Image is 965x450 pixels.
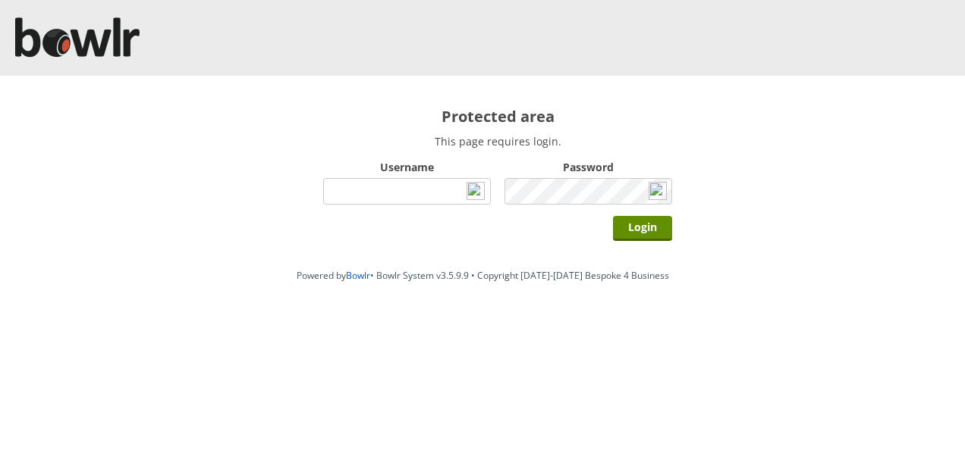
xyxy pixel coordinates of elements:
label: Username [323,160,491,174]
label: Password [505,160,672,174]
a: Bowlr [346,269,370,282]
p: This page requires login. [323,134,672,148]
img: npw-badge-icon-locked.svg [467,182,485,200]
h2: Protected area [323,106,672,127]
input: Login [613,216,672,241]
span: Powered by • Bowlr System v3.5.9.9 • Copyright [DATE]-[DATE] Bespoke 4 Business [297,269,669,282]
img: npw-badge-icon-locked.svg [649,182,667,200]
